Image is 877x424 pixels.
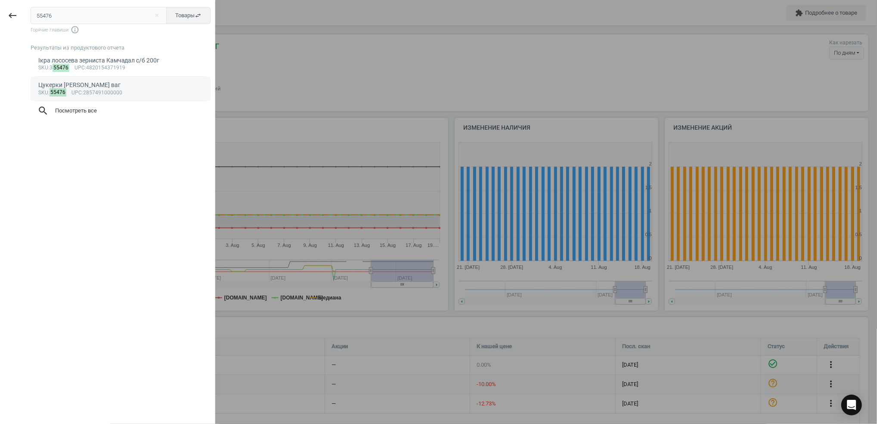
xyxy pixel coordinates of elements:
[7,10,18,21] i: keyboard_backspace
[38,90,48,96] span: sku
[71,90,82,96] span: upc
[38,81,203,89] div: Цукерки [PERSON_NAME] ваг
[71,25,79,34] i: info_outline
[38,65,203,72] div: :3 :4820154371919
[31,44,215,52] div: Результаты из продуктового отчета
[38,56,203,65] div: Ікра лососева зерниста Камчадал с/б 200г
[841,395,862,415] div: Open Intercom Messenger
[38,65,48,71] span: sku
[195,12,201,19] i: swap_horiz
[37,105,49,116] i: search
[38,90,203,97] div: : :2857491000000
[150,12,163,19] button: Close
[53,64,70,72] mark: 55476
[74,65,85,71] span: upc
[3,6,22,26] button: keyboard_backspace
[31,101,211,120] button: searchПосмотреть все
[50,88,67,97] mark: 55476
[37,105,204,116] span: Посмотреть все
[31,25,211,34] span: Горячие главиши
[31,7,167,24] input: Введите артикул или название продукта
[175,12,201,19] span: Товары
[166,7,211,24] button: Товарыswap_horiz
